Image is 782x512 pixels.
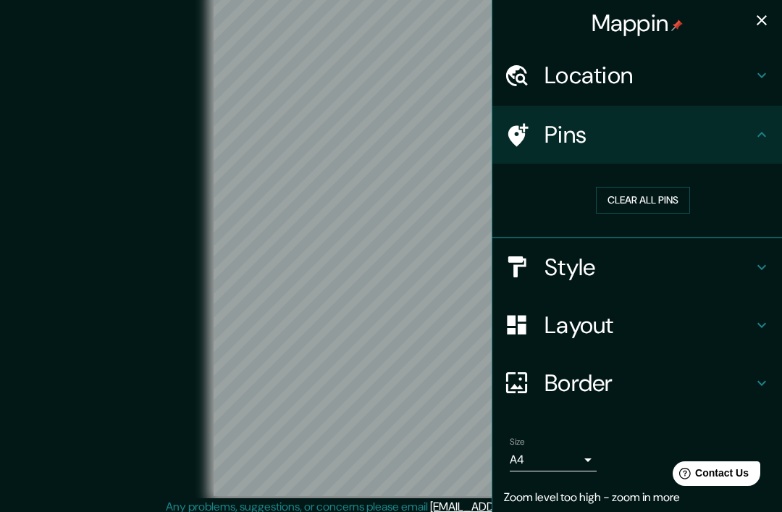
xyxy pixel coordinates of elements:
[492,296,782,354] div: Layout
[492,354,782,412] div: Border
[504,489,770,506] p: Zoom level too high - zoom in more
[492,238,782,296] div: Style
[510,435,525,448] label: Size
[545,61,753,90] h4: Location
[545,311,753,340] h4: Layout
[671,20,683,31] img: pin-icon.png
[596,187,690,214] button: Clear all pins
[545,253,753,282] h4: Style
[653,456,766,496] iframe: Help widget launcher
[592,9,684,38] h4: Mappin
[510,448,597,471] div: A4
[492,46,782,104] div: Location
[492,106,782,164] div: Pins
[545,120,753,149] h4: Pins
[545,369,753,398] h4: Border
